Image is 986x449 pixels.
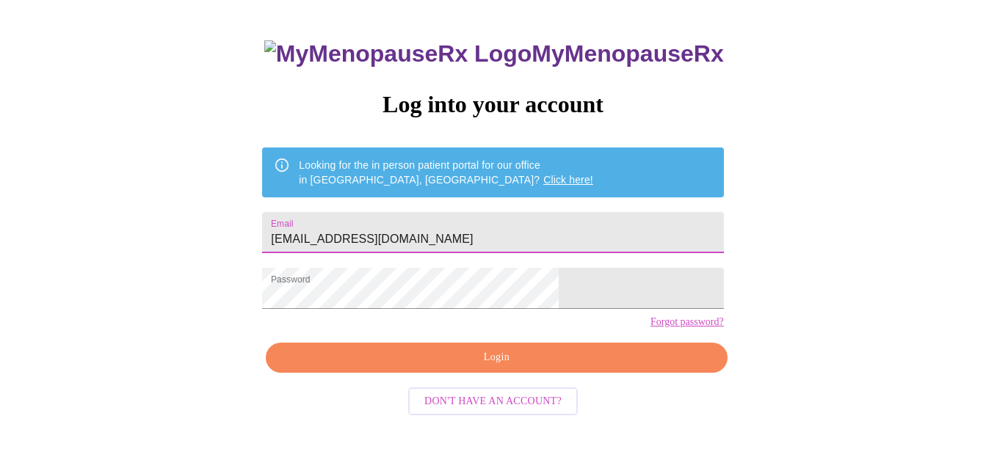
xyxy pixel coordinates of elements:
[262,91,723,118] h3: Log into your account
[543,174,593,186] a: Click here!
[283,348,710,367] span: Login
[264,40,532,67] img: MyMenopauseRx Logo
[266,343,727,373] button: Login
[408,387,578,416] button: Don't have an account?
[424,393,562,411] span: Don't have an account?
[650,316,724,328] a: Forgot password?
[405,394,581,406] a: Don't have an account?
[264,40,724,67] h3: MyMenopauseRx
[299,152,593,193] div: Looking for the in person patient portal for our office in [GEOGRAPHIC_DATA], [GEOGRAPHIC_DATA]?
